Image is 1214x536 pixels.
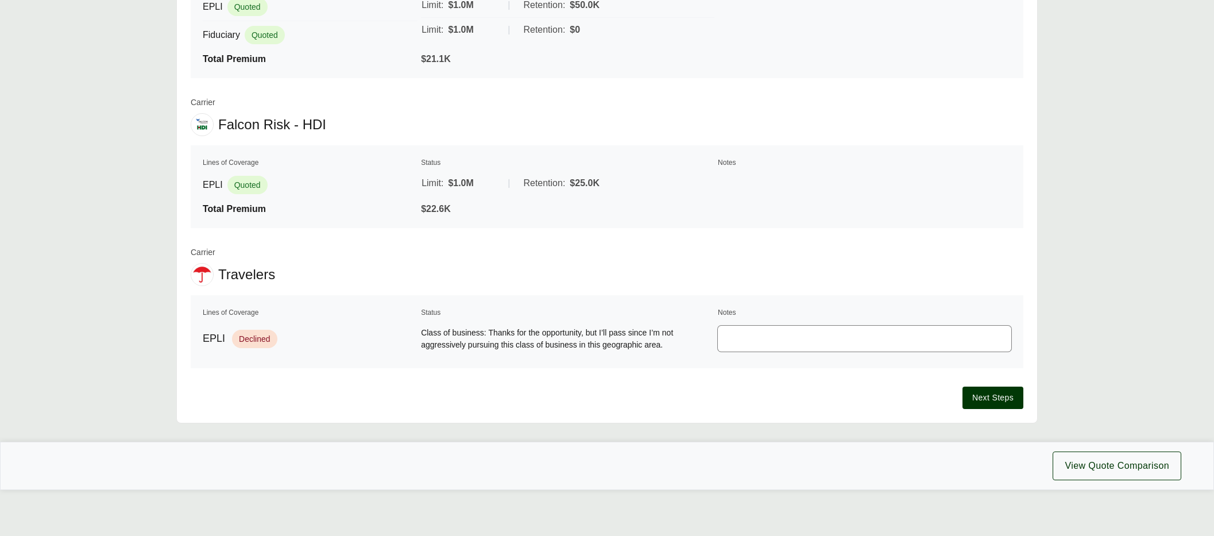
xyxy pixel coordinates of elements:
[1065,459,1169,473] span: View Quote Comparison
[508,178,510,188] span: |
[203,54,266,64] span: Total Premium
[218,266,275,283] span: Travelers
[191,97,326,109] span: Carrier
[203,28,240,42] span: Fiduciary
[1053,452,1181,480] button: View Quote Comparison
[227,176,268,194] span: Quoted
[448,176,473,190] span: $1.0M
[570,23,580,37] span: $0
[218,116,326,133] span: Falcon Risk - HDI
[422,23,443,37] span: Limit:
[203,204,266,214] span: Total Premium
[202,307,418,318] th: Lines of Coverage
[232,330,277,348] span: Declined
[508,25,510,34] span: |
[191,118,213,132] img: Falcon Risk - HDI
[523,23,565,37] span: Retention:
[191,264,213,286] img: Travelers
[717,157,1012,168] th: Notes
[202,157,418,168] th: Lines of Coverage
[191,246,275,259] span: Carrier
[972,392,1014,404] span: Next Steps
[203,331,225,346] span: EPLI
[420,307,715,318] th: Status
[421,327,714,351] span: Class of business: Thanks for the opportunity, but I’ll pass since I’m not aggressively pursuing ...
[523,176,565,190] span: Retention:
[422,176,443,190] span: Limit:
[717,307,1012,318] th: Notes
[420,157,715,168] th: Status
[448,23,473,37] span: $1.0M
[245,26,285,44] span: Quoted
[203,178,223,192] span: EPLI
[570,176,600,190] span: $25.0K
[421,204,451,214] span: $22.6K
[421,54,451,64] span: $21.1K
[962,387,1023,409] button: Next Steps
